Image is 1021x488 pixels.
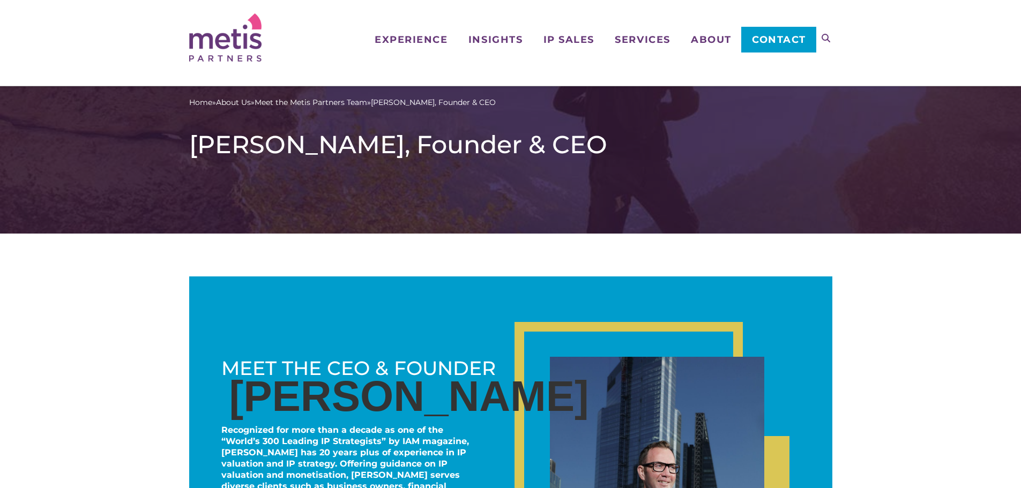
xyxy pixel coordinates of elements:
span: » » » [189,97,496,108]
span: IP Sales [543,35,594,44]
h1: [PERSON_NAME], Founder & CEO [189,130,832,160]
a: Meet the Metis Partners Team [255,97,367,108]
span: Services [615,35,670,44]
span: [PERSON_NAME] [229,372,589,420]
span: Meet the CEO & Founder [221,356,496,380]
span: Contact [752,35,806,44]
span: About [691,35,732,44]
a: About Us [216,97,251,108]
a: Home [189,97,212,108]
a: Contact [741,27,816,52]
img: Metis Partners [189,13,262,62]
span: Insights [468,35,523,44]
span: [PERSON_NAME], Founder & CEO [371,97,496,108]
span: Experience [375,35,448,44]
